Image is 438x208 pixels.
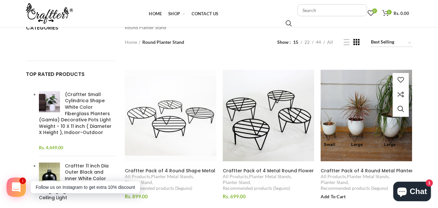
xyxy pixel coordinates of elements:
[314,39,323,45] a: 44
[393,73,409,88] a: Add to wishlist
[286,20,292,27] input: Search
[325,39,335,45] a: All
[321,193,346,200] a: Add to Cart
[297,4,367,16] input: Search
[192,11,219,16] span: Contact Us
[372,8,377,13] span: 0
[391,182,433,203] inbox-online-store-chat: Shopify online store chat
[125,167,322,174] span: Craftter Pack of 4 Round Shape Metal Planter Stand Pot Stands for Outdoor Plants
[394,11,409,16] span: Rs. 0.00
[293,39,298,45] span: 15
[125,39,140,45] a: Home
[26,24,58,31] span: Categories
[142,39,184,45] span: Round Planter Stand
[223,174,248,179] a: All Products
[387,10,392,15] span: 0
[316,39,321,45] span: 44
[149,11,162,16] span: Home
[321,179,348,185] a: Planter Stand
[188,7,222,20] a: Contact Us
[26,70,85,78] span: TOP RATED PRODUCTS
[321,185,388,191] a: Recommended products (Seguno)
[125,24,412,31] div: Round Planter Stand
[39,91,115,136] a: (Craftter Small Cylindrica Shape White Color Fiberglass Planters (Gamla) Decorative Pots Light We...
[223,185,290,191] a: Recommended products (Seguno)
[304,39,310,45] span: 22
[364,7,377,20] a: 0
[379,7,412,20] a: 0 Rs. 0.00
[125,174,150,179] a: All Products
[125,193,148,199] span: Rs. 899.00
[125,168,216,174] a: Craftter Pack of 4 Round Shape Metal Planter Stand Pot Stands for Outdoor Plants
[327,39,333,45] span: All
[165,7,188,20] a: Shop
[302,39,312,45] a: 22
[223,179,250,185] a: Planter Stand
[39,163,113,201] span: Craftter 11 inch Dia Outer Black and Inner White Color Metal Pendant Lamp Hanging Light Decorativ...
[223,174,314,191] div: , , ,
[125,179,152,185] a: Planter Stand
[39,145,63,150] span: Rs. 4,449.00
[146,7,165,20] a: Home
[223,168,314,174] a: Craftter Pack of 4 Metal Round Flower Pot Stand - Square, Indoor, Outdoor Plant Shelf, Planter fo...
[321,194,346,200] span: Add to Cart
[291,39,301,45] a: 15
[347,174,389,179] a: Planter Metal Stands
[223,193,246,199] span: Rs. 699.00
[321,168,412,174] a: Craftter Pack of 4 Round Metal Planter Stands Pot Stands for Outdoor Plants
[168,11,180,16] span: Shop
[125,185,192,191] a: Recommended products (Seguno)
[321,174,412,191] div: , , ,
[125,174,216,191] div: , , ,
[39,91,112,136] span: (Craftter Small Cylindrica Shape White Color Fiberglass Planters (Gamla) Decorative Pots Light We...
[277,39,291,45] span: Show
[151,174,193,179] a: Planter Metal Stands
[249,174,291,179] a: Planter Metal Stands
[39,163,115,201] a: Craftter 11 inch Dia Outer Black and Inner White Color Metal Pendant Lamp Hanging Light Decorativ...
[321,174,346,179] a: All Products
